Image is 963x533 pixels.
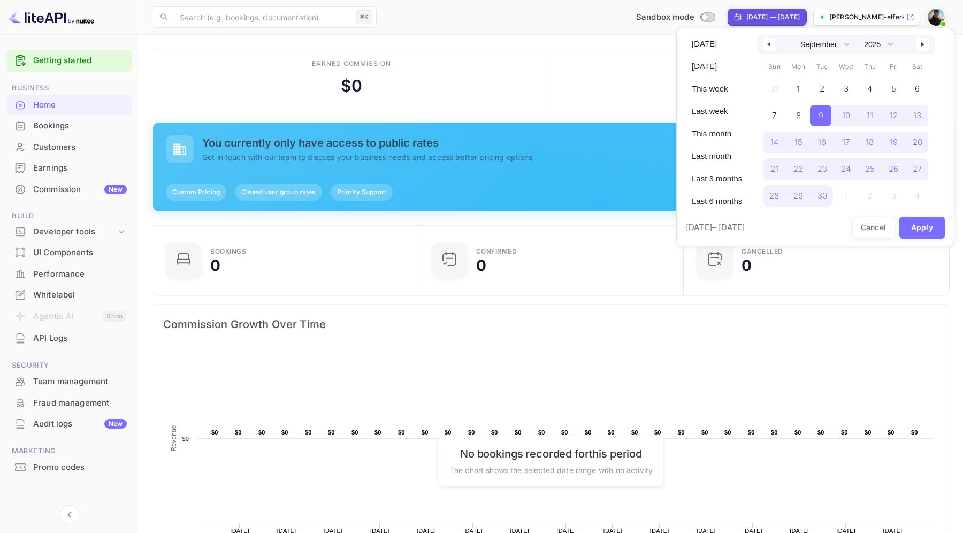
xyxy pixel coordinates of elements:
span: 4 [867,79,872,98]
button: 2 [810,75,834,97]
span: Tue [810,58,834,75]
button: 27 [906,156,930,177]
button: Last 6 months [685,192,748,210]
button: 26 [882,156,906,177]
button: 21 [762,156,786,177]
span: 19 [890,133,898,152]
button: 24 [834,156,858,177]
button: This month [685,125,748,143]
span: 29 [793,186,803,205]
span: 17 [842,133,850,152]
span: 23 [817,159,827,179]
button: 19 [882,129,906,150]
span: 5 [891,79,896,98]
button: 5 [882,75,906,97]
span: 30 [817,186,827,205]
button: Last month [685,147,748,165]
span: 22 [793,159,803,179]
button: 14 [762,129,786,150]
button: 10 [834,102,858,124]
button: 11 [858,102,882,124]
span: 20 [913,133,922,152]
span: 18 [866,133,874,152]
button: Last week [685,102,748,120]
span: 8 [796,106,801,125]
span: 12 [890,106,898,125]
span: Sat [906,58,930,75]
span: 15 [794,133,802,152]
button: 12 [882,102,906,124]
span: Fri [882,58,906,75]
button: 28 [762,182,786,204]
button: 20 [906,129,930,150]
button: 30 [810,182,834,204]
span: Thu [858,58,882,75]
span: 14 [770,133,778,152]
span: 10 [842,106,850,125]
span: 24 [841,159,851,179]
button: 23 [810,156,834,177]
button: Apply [899,217,945,239]
span: 9 [819,106,823,125]
button: [DATE] [685,35,748,53]
span: Sun [762,58,786,75]
button: 6 [906,75,930,97]
button: 4 [858,75,882,97]
span: Wed [834,58,858,75]
span: 2 [820,79,824,98]
span: 6 [915,79,920,98]
button: Last 3 months [685,170,748,188]
span: 1 [797,79,800,98]
button: 22 [786,156,811,177]
span: 7 [772,106,776,125]
span: Mon [786,58,811,75]
span: 3 [844,79,849,98]
span: 27 [913,159,922,179]
button: 16 [810,129,834,150]
span: 26 [889,159,898,179]
span: 21 [770,159,778,179]
button: 13 [906,102,930,124]
button: 25 [858,156,882,177]
span: [DATE] – [DATE] [686,222,745,234]
span: 13 [913,106,921,125]
button: 18 [858,129,882,150]
button: 3 [834,75,858,97]
button: 7 [762,102,786,124]
button: 8 [786,102,811,124]
span: 16 [818,133,826,152]
span: 11 [867,106,873,125]
button: 9 [810,102,834,124]
button: [DATE] [685,57,748,75]
span: 28 [769,186,779,205]
button: 15 [786,129,811,150]
button: 29 [786,182,811,204]
button: 1 [786,75,811,97]
button: Cancel [852,217,895,239]
span: 25 [865,159,875,179]
button: This week [685,80,748,98]
button: 17 [834,129,858,150]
